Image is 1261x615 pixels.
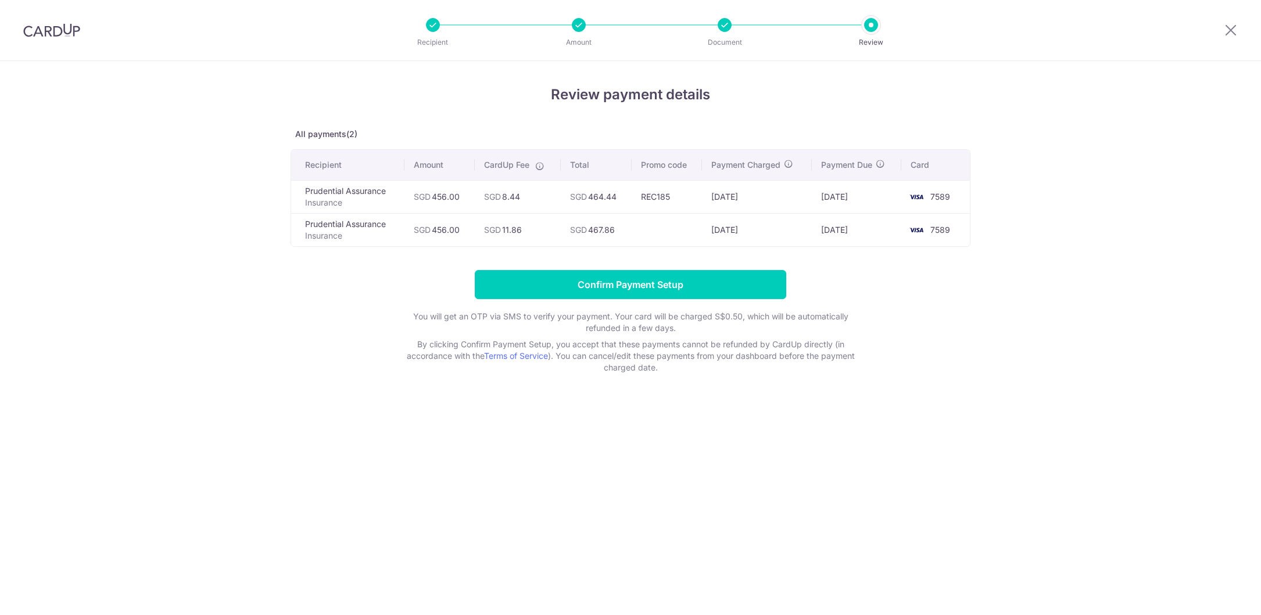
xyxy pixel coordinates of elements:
td: [DATE] [702,180,811,213]
iframe: Opens a widget where you can find more information [1187,580,1249,609]
td: REC185 [632,180,702,213]
td: 464.44 [561,180,632,213]
td: 456.00 [404,213,475,246]
span: Payment Charged [711,159,780,171]
h4: Review payment details [291,84,970,105]
th: Total [561,150,632,180]
span: CardUp Fee [484,159,529,171]
p: All payments(2) [291,128,970,140]
p: Amount [536,37,622,48]
th: Card [901,150,970,180]
p: Review [828,37,914,48]
span: Payment Due [821,159,872,171]
p: Insurance [305,197,395,208]
p: You will get an OTP via SMS to verify your payment. Your card will be charged S$0.50, which will ... [398,311,863,334]
td: [DATE] [702,213,811,246]
img: <span class="translation_missing" title="translation missing: en.account_steps.new_confirm_form.b... [905,190,928,204]
td: 8.44 [475,180,561,213]
img: CardUp [23,23,80,37]
p: Insurance [305,230,395,242]
span: SGD [570,225,587,235]
th: Promo code [632,150,702,180]
span: SGD [570,192,587,202]
td: [DATE] [812,213,902,246]
td: 456.00 [404,180,475,213]
img: <span class="translation_missing" title="translation missing: en.account_steps.new_confirm_form.b... [905,223,928,237]
td: [DATE] [812,180,902,213]
td: Prudential Assurance [291,213,404,246]
span: 7589 [930,225,950,235]
th: Recipient [291,150,404,180]
th: Amount [404,150,475,180]
td: Prudential Assurance [291,180,404,213]
p: Recipient [390,37,476,48]
a: Terms of Service [484,351,548,361]
span: SGD [484,192,501,202]
input: Confirm Payment Setup [475,270,786,299]
span: SGD [484,225,501,235]
p: Document [682,37,768,48]
td: 467.86 [561,213,632,246]
td: 11.86 [475,213,561,246]
span: 7589 [930,192,950,202]
span: SGD [414,192,431,202]
span: SGD [414,225,431,235]
p: By clicking Confirm Payment Setup, you accept that these payments cannot be refunded by CardUp di... [398,339,863,373]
